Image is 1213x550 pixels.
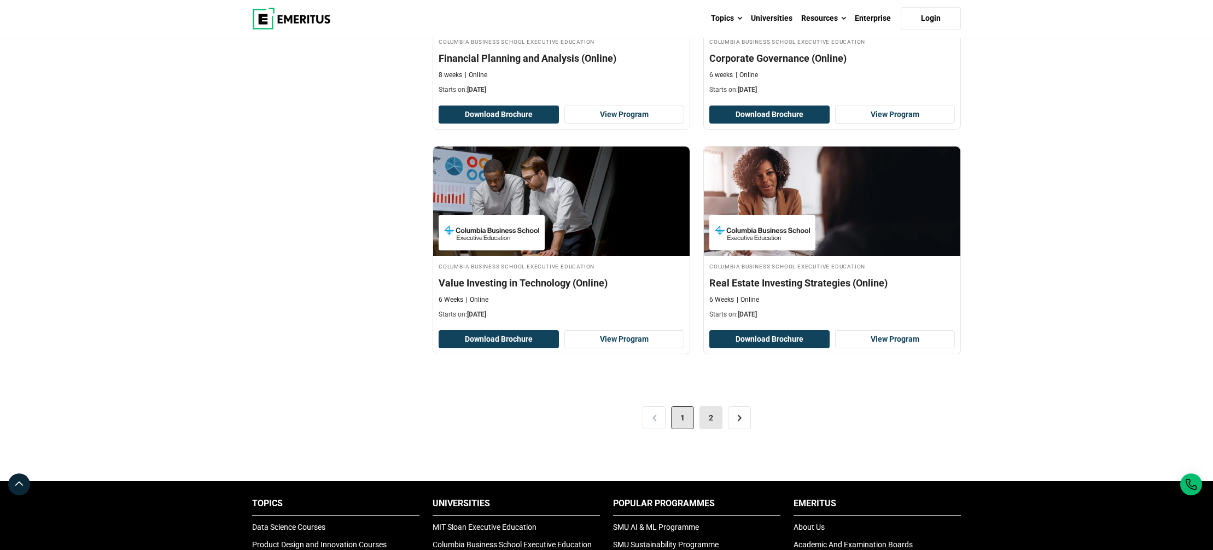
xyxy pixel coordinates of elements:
[728,406,751,429] a: >
[699,406,722,429] a: 2
[736,71,758,80] p: Online
[709,71,733,80] p: 6 weeks
[439,106,559,124] button: Download Brochure
[252,540,387,549] a: Product Design and Innovation Courses
[709,295,734,305] p: 6 Weeks
[738,311,757,318] span: [DATE]
[709,51,955,65] h4: Corporate Governance (Online)
[671,406,694,429] span: 1
[794,523,825,531] a: About Us
[613,523,699,531] a: SMU AI & ML Programme
[444,220,539,245] img: Columbia Business School Executive Education
[439,261,684,271] h4: Columbia Business School Executive Education
[709,261,955,271] h4: Columbia Business School Executive Education
[439,85,684,95] p: Starts on:
[737,295,759,305] p: Online
[835,330,955,349] a: View Program
[252,523,325,531] a: Data Science Courses
[439,71,462,80] p: 8 weeks
[901,7,961,30] a: Login
[715,220,810,245] img: Columbia Business School Executive Education
[709,276,955,290] h4: Real Estate Investing Strategies (Online)
[465,71,487,80] p: Online
[439,51,684,65] h4: Financial Planning and Analysis (Online)
[564,330,685,349] a: View Program
[433,523,536,531] a: MIT Sloan Executive Education
[709,85,955,95] p: Starts on:
[439,310,684,319] p: Starts on:
[466,295,488,305] p: Online
[439,37,684,46] h4: Columbia Business School Executive Education
[709,330,830,349] button: Download Brochure
[709,310,955,319] p: Starts on:
[439,276,684,290] h4: Value Investing in Technology (Online)
[433,147,690,256] img: Value Investing in Technology (Online) | Online Finance Course
[704,147,960,325] a: Finance Course by Columbia Business School Executive Education - February 4, 2026 Columbia Busine...
[709,37,955,46] h4: Columbia Business School Executive Education
[433,147,690,325] a: Finance Course by Columbia Business School Executive Education - January 29, 2026 Columbia Busine...
[704,147,960,256] img: Real Estate Investing Strategies (Online) | Online Finance Course
[794,540,913,549] a: Academic And Examination Boards
[613,540,719,549] a: SMU Sustainability Programme
[467,86,486,93] span: [DATE]
[709,106,830,124] button: Download Brochure
[467,311,486,318] span: [DATE]
[439,330,559,349] button: Download Brochure
[835,106,955,124] a: View Program
[439,295,463,305] p: 6 Weeks
[738,86,757,93] span: [DATE]
[564,106,685,124] a: View Program
[433,540,592,549] a: Columbia Business School Executive Education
